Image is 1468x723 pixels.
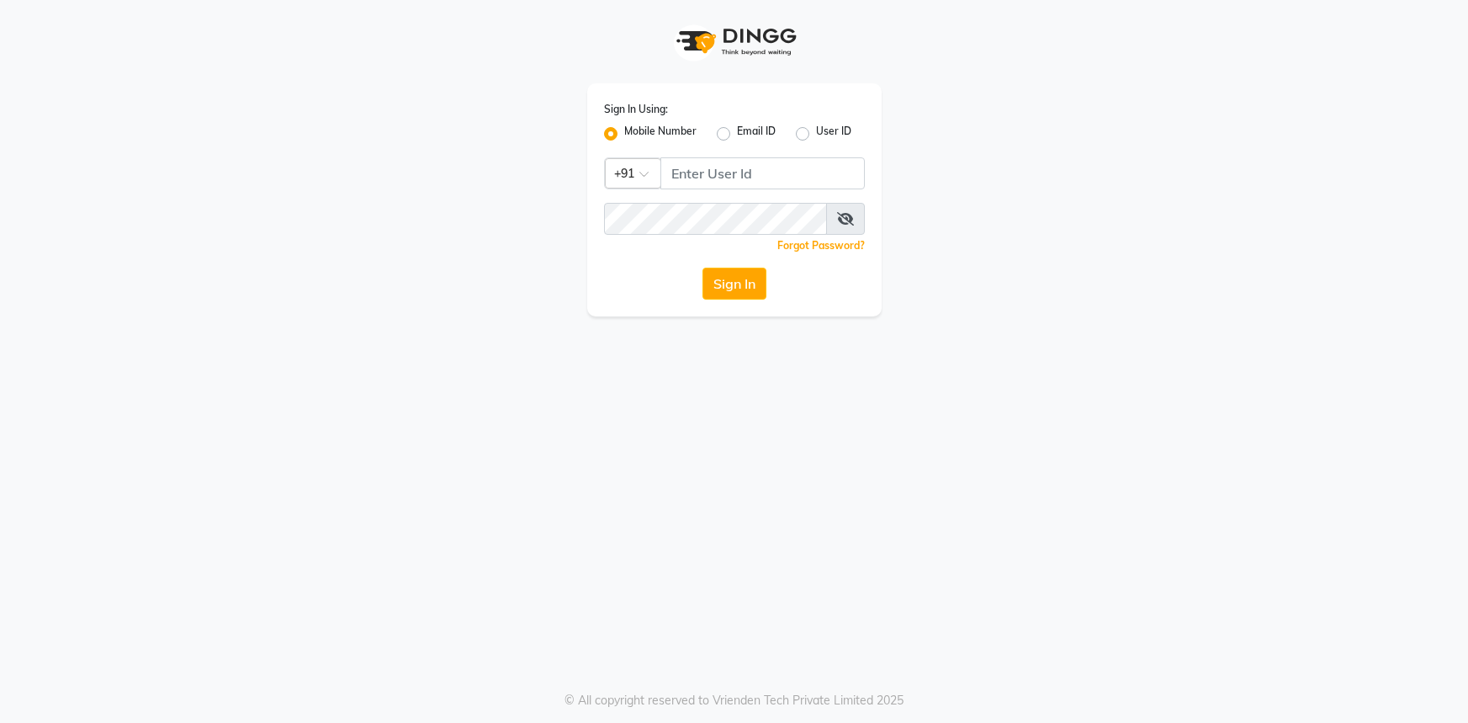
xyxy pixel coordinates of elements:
[624,124,697,144] label: Mobile Number
[604,203,827,235] input: Username
[737,124,776,144] label: Email ID
[777,239,865,252] a: Forgot Password?
[667,17,802,66] img: logo1.svg
[702,268,766,300] button: Sign In
[816,124,851,144] label: User ID
[660,157,865,189] input: Username
[604,102,668,117] label: Sign In Using:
